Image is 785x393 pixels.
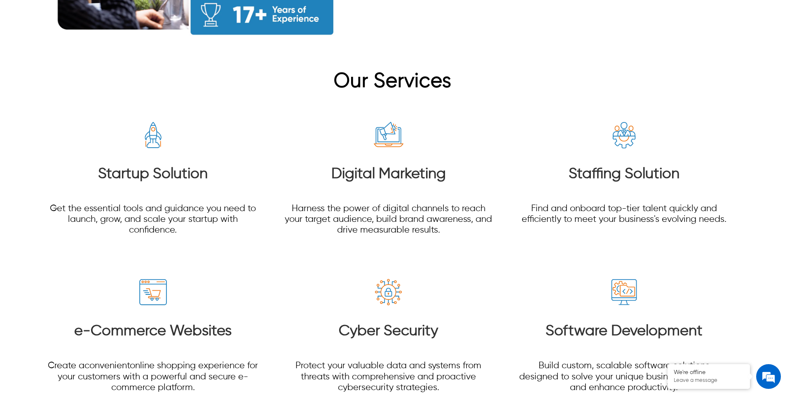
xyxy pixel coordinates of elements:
[518,360,730,393] p: Build custom, scalable software solutions designed to solve your unique business challenges and e...
[282,360,494,393] p: Protect your valuable data and systems from threats with comprehensive and proactive cybersecurit...
[518,203,730,225] p: Find and onboard top-tier talent quickly and efficiently to meet your business's evolving needs.
[674,369,744,376] div: We're offline
[138,277,169,308] img: ecommerce-Pro-websites
[135,4,155,24] div: Minimize live chat window
[121,254,150,265] em: Submit
[373,120,404,151] img: digital-Pro-marketing
[282,203,494,236] p: Harness the power of digital channels to reach your target audience, build brand awareness, and d...
[47,165,259,183] h3: Startup Solution
[609,120,640,151] img: staffing-Pro-solutions
[674,377,744,384] p: Leave a message
[609,277,640,308] img: software-Pro-developement
[43,46,138,57] div: Leave a message
[282,322,494,340] h3: Cyber Security
[84,361,130,370] span: convenient
[4,225,157,254] textarea: Type your message and click 'Submit'
[518,165,730,183] h3: Staffing Solution
[57,217,63,221] img: salesiqlogo_leal7QplfZFryJ6FIlVepeu7OftD7mt8q6exU6-34PB8prfIgodN67KcxXM9Y7JQ_.png
[138,120,169,151] img: startup-Pro-solution
[65,216,105,222] em: Driven by SalesIQ
[334,72,452,92] a: Our Services
[47,360,259,393] p: Create a online shopping experience for your customers with a powerful and secure e-commerce plat...
[14,49,35,54] img: logo_Zg8I0qSkbAqR2WFHt3p6CTuqpyXMFPubPcD2OT02zFN43Cy9FUNNG3NEPhM_Q1qe_.png
[518,322,730,340] h3: Software Development
[47,322,259,340] h3: e-Commerce Websites
[282,165,494,183] h3: Digital Marketing
[47,203,259,236] p: Get the essential tools and guidance you need to launch, grow, and scale your startup with confid...
[373,277,404,308] img: cyber-Pro-security
[17,104,144,187] span: We are offline. Please leave us a message.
